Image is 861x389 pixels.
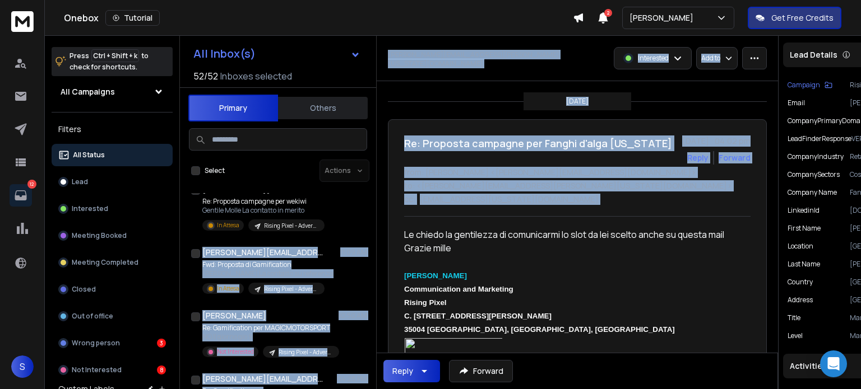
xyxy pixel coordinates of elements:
[701,54,720,63] p: Add to
[788,134,851,143] p: leadFinderResponse
[264,285,318,293] p: Rising Pixel - Advergames / Playable Ads
[339,311,367,320] p: 10:50 AM
[157,365,166,374] div: 8
[788,99,805,107] p: Email
[72,365,122,374] p: Not Interested
[771,12,834,24] p: Get Free Credits
[202,206,325,215] p: Gentile Molle La contatto in merito
[217,221,239,229] p: In Attesa
[11,355,34,378] button: S
[64,10,573,26] div: Onebox
[202,269,334,278] p: [PERSON_NAME] La contatto su referenza
[788,260,820,269] p: Last Name
[52,198,173,220] button: Interested
[788,81,820,90] p: Campaign
[788,188,837,197] p: Company Name
[27,180,36,189] p: 12
[682,135,751,147] p: [DATE] : 04:02 pm
[72,231,127,240] p: Meeting Booked
[449,360,513,382] button: Forward
[404,241,732,255] div: Grazie mille
[404,298,447,307] strong: Rising Pixel
[404,194,415,205] p: cc:
[202,373,326,385] h1: [PERSON_NAME][EMAIL_ADDRESS][DOMAIN_NAME]
[193,69,218,83] span: 52 / 52
[392,365,413,377] div: Reply
[52,332,173,354] button: Wrong person3
[820,350,847,377] div: Open Intercom Messenger
[52,121,173,137] h3: Filters
[788,81,832,90] button: Campaign
[202,260,334,269] p: Fwd: Proposta di Gamification
[629,12,698,24] p: [PERSON_NAME]
[788,170,840,179] p: companySectors
[687,152,709,163] button: Reply
[52,224,173,247] button: Meeting Booked
[404,167,751,178] p: from: [PERSON_NAME] <[PERSON_NAME][EMAIL_ADDRESS][DOMAIN_NAME]>
[420,194,599,205] p: [EMAIL_ADDRESS][US_STATE][DOMAIN_NAME]
[788,278,813,287] p: country
[72,285,96,294] p: Closed
[788,313,800,322] p: title
[404,228,732,241] div: Le chiedo la gentilezza di comunicarmi lo slot da lei scelto anche su questa mail
[184,43,369,65] button: All Inbox(s)
[193,48,256,59] h1: All Inbox(s)
[73,151,105,160] p: All Status
[220,69,292,83] h3: Inboxes selected
[52,144,173,166] button: All Status
[70,50,149,73] p: Press to check for shortcuts.
[91,49,139,62] span: Ctrl + Shift + k
[202,332,337,341] p: NO Il giorno gio 9
[638,54,669,63] p: Interested
[217,284,239,293] p: In Attesa
[790,49,837,60] p: Lead Details
[388,50,574,68] p: [PERSON_NAME][EMAIL_ADDRESS][PERSON_NAME][US_STATE][DOMAIN_NAME]
[337,374,367,383] p: 04:28 PM
[205,166,225,175] label: Select
[217,348,254,356] p: Not Interested
[52,305,173,327] button: Out of office
[52,278,173,301] button: Closed
[566,97,589,106] p: [DATE]
[788,296,813,304] p: address
[788,242,813,251] p: location
[788,152,844,161] p: companyIndustry
[52,359,173,381] button: Not Interested8
[404,271,467,280] strong: [PERSON_NAME]
[719,152,751,163] div: Forward
[202,247,326,258] h1: [PERSON_NAME][EMAIL_ADDRESS][PERSON_NAME][DOMAIN_NAME]
[404,180,751,191] p: to: <[PERSON_NAME][EMAIL_ADDRESS][PERSON_NAME][US_STATE][DOMAIN_NAME]>
[404,285,513,293] strong: Communication and Marketing
[72,177,88,186] p: Lead
[788,206,820,215] p: linkedinId
[404,338,503,373] img: 0
[604,9,612,17] span: 2
[157,339,166,348] div: 3
[383,360,440,382] button: Reply
[748,7,841,29] button: Get Free Credits
[72,258,138,267] p: Meeting Completed
[72,339,120,348] p: Wrong person
[52,251,173,274] button: Meeting Completed
[202,310,266,321] h1: [PERSON_NAME]
[264,222,318,230] p: Rising Pixel - Advergames / Playable Ads
[788,331,803,340] p: level
[10,184,32,207] a: 12
[202,324,337,332] p: Re: Gamification per MAGICMOTORSPORT
[340,248,367,257] p: 11:09 AM
[202,197,325,206] p: Re: Proposta campagne per wekiwi
[72,204,108,213] p: Interested
[52,171,173,193] button: Lead
[404,135,672,151] h1: Re: Proposta campagne per Fanghi d'alga [US_STATE]
[404,312,675,334] strong: C. [STREET_ADDRESS][PERSON_NAME] 35004 [GEOGRAPHIC_DATA], [GEOGRAPHIC_DATA], [GEOGRAPHIC_DATA]
[105,10,160,26] button: Tutorial
[279,348,332,357] p: Rising Pixel - Advergames / Playable Ads
[72,312,113,321] p: Out of office
[278,96,368,120] button: Others
[61,86,115,97] h1: All Campaigns
[52,81,173,103] button: All Campaigns
[188,95,278,121] button: Primary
